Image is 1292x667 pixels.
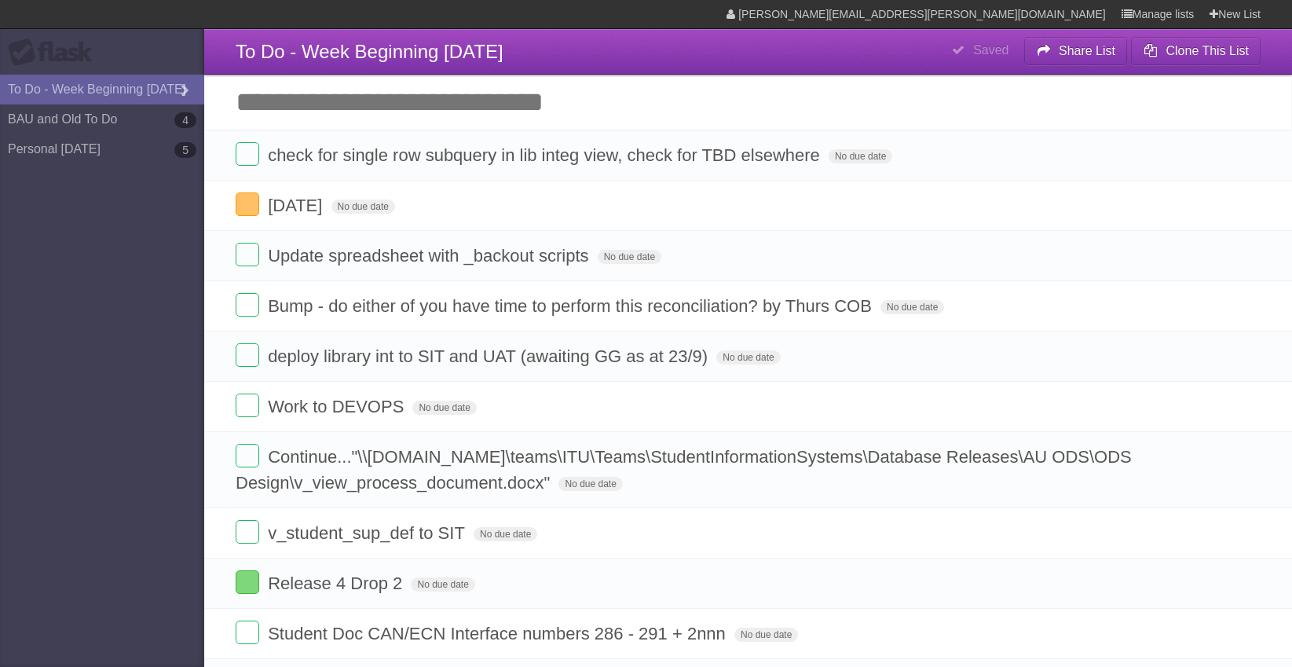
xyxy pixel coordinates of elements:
[880,300,944,314] span: No due date
[174,112,196,128] b: 4
[236,520,259,544] label: Done
[1024,37,1128,65] button: Share List
[268,574,406,593] span: Release 4 Drop 2
[268,196,326,215] span: [DATE]
[236,444,259,467] label: Done
[1131,37,1261,65] button: Clone This List
[1059,44,1115,57] b: Share List
[236,142,259,166] label: Done
[331,200,395,214] span: No due date
[598,250,661,264] span: No due date
[973,43,1008,57] b: Saved
[268,397,408,416] span: Work to DEVOPS
[236,41,503,62] span: To Do - Week Beginning [DATE]
[734,628,798,642] span: No due date
[411,577,474,592] span: No due date
[268,296,876,316] span: Bump - do either of you have time to perform this reconciliation? by Thurs COB
[268,624,730,643] span: Student Doc CAN/ECN Interface numbers 286 - 291 + 2nnn
[236,293,259,317] label: Done
[412,401,476,415] span: No due date
[716,350,780,365] span: No due date
[236,343,259,367] label: Done
[174,142,196,158] b: 5
[829,149,892,163] span: No due date
[236,447,1132,493] span: Continue..."\\[DOMAIN_NAME]\teams\ITU\Teams\StudentInformationSystems\Database Releases\AU ODS\OD...
[1166,44,1249,57] b: Clone This List
[236,243,259,266] label: Done
[268,145,824,165] span: check for single row subquery in lib integ view, check for TBD elsewhere
[558,477,622,491] span: No due date
[236,192,259,216] label: Done
[474,527,537,541] span: No due date
[236,394,259,417] label: Done
[268,523,469,543] span: v_student_sup_def to SIT
[236,570,259,594] label: Done
[236,621,259,644] label: Done
[268,246,592,266] span: Update spreadsheet with _backout scripts
[8,38,102,67] div: Flask
[268,346,712,366] span: deploy library int to SIT and UAT (awaiting GG as at 23/9)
